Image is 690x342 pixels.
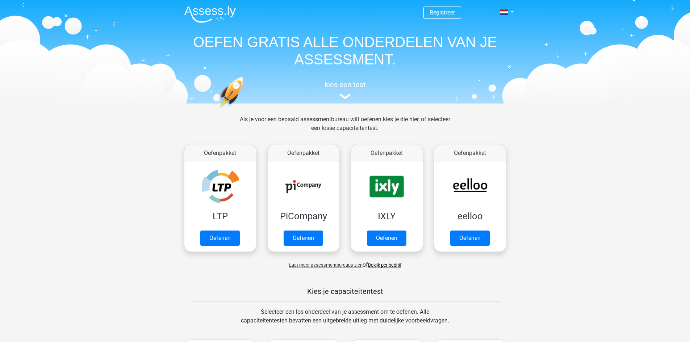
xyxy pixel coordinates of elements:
[340,94,351,99] img: assessment
[179,80,512,89] h5: kies een test
[179,255,512,269] div: of
[234,115,456,141] div: Als je voor een bepaald assessmentbureau wilt oefenen kies je die hier, of selecteer een losse ca...
[184,6,236,23] img: Assessly
[218,77,272,142] img: oefenen
[179,33,512,68] h1: OEFEN GRATIS ALLE ONDERDELEN VAN JE ASSESSMENT.
[450,231,490,246] a: Oefenen
[289,262,363,268] span: Laat meer assessmentbureaus zien
[368,262,401,268] a: Bekijk per bedrijf
[200,231,240,246] a: Oefenen
[284,231,323,246] a: Oefenen
[191,287,500,296] h5: Kies je capaciteitentest
[430,9,455,16] a: Registreer
[367,231,406,246] a: Oefenen
[234,308,456,334] div: Selecteer een los onderdeel van je assessment om te oefenen. Alle capaciteitentesten bevatten een...
[179,80,512,100] a: kies een test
